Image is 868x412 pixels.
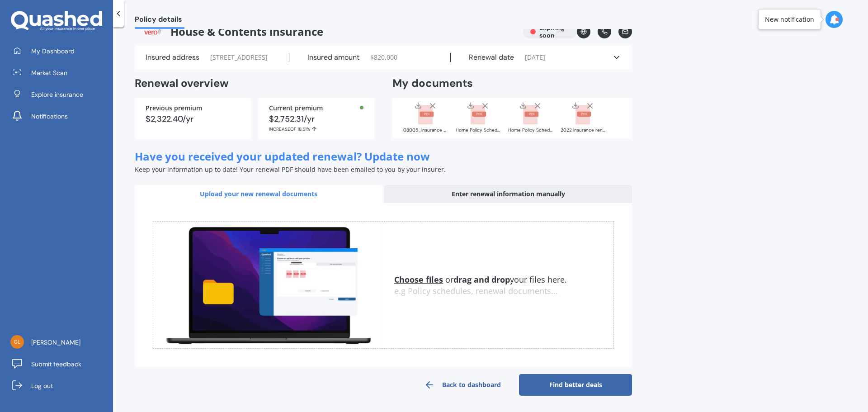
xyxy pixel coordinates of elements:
a: Market Scan [7,64,113,82]
div: $2,322.40/yr [146,115,240,123]
h2: Renewal overview [135,76,374,90]
span: Submit feedback [31,360,81,369]
u: Choose files [394,274,443,285]
div: $2,752.31/yr [269,115,363,132]
span: $ 820,000 [370,53,397,62]
div: Enter renewal information manually [384,185,632,203]
div: Home Policy Schedule AHM027413845.pdf [456,128,501,133]
label: Insured amount [307,53,359,62]
div: 08005_Insurance Summary_2024 09 20.pdf [403,128,448,133]
span: INCREASE OF [269,126,297,132]
label: Insured address [146,53,199,62]
div: Upload your new renewal documents [135,185,382,203]
div: 2022 Insurance renewal documents - House and contents at 30 Owhiro Avenue.pdf [561,128,606,133]
div: New notification [765,15,814,24]
span: Have you received your updated renewal? Update now [135,149,430,164]
a: Find better deals [519,374,632,396]
span: [PERSON_NAME] [31,338,80,347]
span: Explore insurance [31,90,83,99]
span: or your files here. [394,274,567,285]
span: House & Contents insurance [135,25,516,38]
div: Previous premium [146,105,240,111]
img: Vero.png [135,25,170,38]
span: Notifications [31,112,68,121]
div: Current premium [269,105,363,111]
div: Home Policy Schedule AHM027413845.pdf [508,128,553,133]
span: Log out [31,381,53,390]
span: Keep your information up to date! Your renewal PDF should have been emailed to you by your insurer. [135,165,446,174]
a: Submit feedback [7,355,113,373]
b: drag and drop [453,274,510,285]
h2: My documents [392,76,473,90]
span: [STREET_ADDRESS] [210,53,268,62]
span: [DATE] [525,53,545,62]
a: Notifications [7,107,113,125]
div: e.g Policy schedules, renewal documents... [394,286,613,296]
span: Market Scan [31,68,67,77]
span: My Dashboard [31,47,75,56]
img: upload.de96410c8ce839c3fdd5.gif [153,222,383,349]
a: My Dashboard [7,42,113,60]
span: 18.51% [297,126,310,132]
a: Back to dashboard [406,374,519,396]
img: 786cd98094485e0ce5035aec173afe76 [10,335,24,349]
label: Renewal date [469,53,514,62]
a: Log out [7,377,113,395]
a: Explore insurance [7,85,113,104]
span: Policy details [135,15,184,27]
a: [PERSON_NAME] [7,333,113,351]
